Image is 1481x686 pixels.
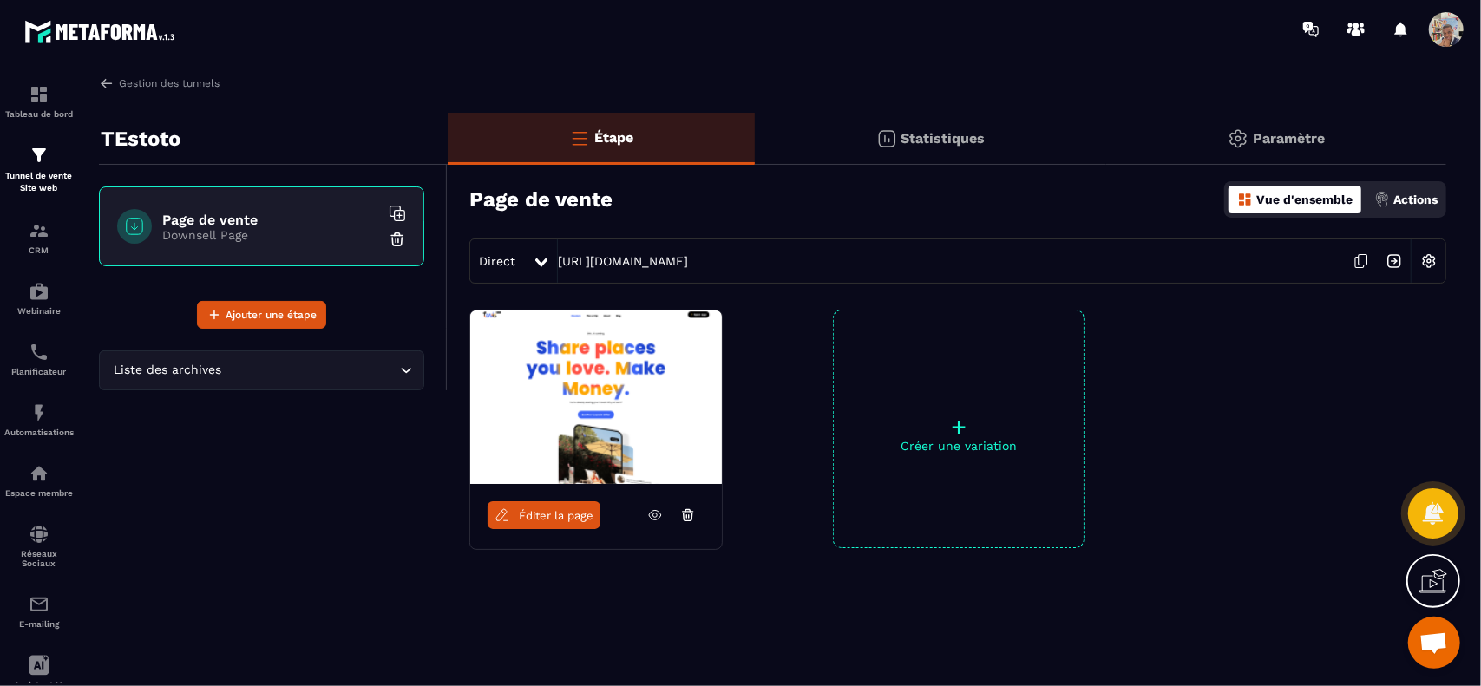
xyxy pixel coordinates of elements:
[4,549,74,568] p: Réseaux Sociaux
[1237,192,1253,207] img: dashboard-orange.40269519.svg
[519,509,593,522] span: Éditer la page
[110,361,226,380] span: Liste des archives
[4,132,74,207] a: formationformationTunnel de vente Site web
[4,389,74,450] a: automationsautomationsAutomatisations
[558,254,688,268] a: [URL][DOMAIN_NAME]
[4,367,74,376] p: Planificateur
[4,245,74,255] p: CRM
[29,145,49,166] img: formation
[162,228,379,242] p: Downsell Page
[4,619,74,629] p: E-mailing
[901,130,986,147] p: Statistiques
[834,415,1084,439] p: +
[470,310,722,484] img: image
[1256,193,1353,206] p: Vue d'ensemble
[876,128,897,149] img: stats.20deebd0.svg
[29,594,49,615] img: email
[29,402,49,423] img: automations
[4,581,74,642] a: emailemailE-mailing
[1228,128,1248,149] img: setting-gr.5f69749f.svg
[226,306,317,323] span: Ajouter une étape
[488,501,600,529] a: Éditer la page
[4,329,74,389] a: schedulerschedulerPlanificateur
[4,268,74,329] a: automationsautomationsWebinaire
[1412,245,1445,278] img: setting-w.858f3a88.svg
[4,306,74,316] p: Webinaire
[4,109,74,119] p: Tableau de bord
[197,301,326,329] button: Ajouter une étape
[1253,130,1325,147] p: Paramètre
[226,361,396,380] input: Search for option
[29,84,49,105] img: formation
[4,511,74,581] a: social-networksocial-networkRéseaux Sociaux
[29,524,49,545] img: social-network
[834,439,1084,453] p: Créer une variation
[101,121,180,156] p: TEstoto
[99,350,424,390] div: Search for option
[594,129,633,146] p: Étape
[29,220,49,241] img: formation
[99,75,115,91] img: arrow
[162,212,379,228] h6: Page de vente
[4,488,74,498] p: Espace membre
[4,207,74,268] a: formationformationCRM
[29,342,49,363] img: scheduler
[1393,193,1438,206] p: Actions
[4,450,74,511] a: automationsautomationsEspace membre
[4,170,74,194] p: Tunnel de vente Site web
[99,75,220,91] a: Gestion des tunnels
[569,127,590,148] img: bars-o.4a397970.svg
[1374,192,1390,207] img: actions.d6e523a2.png
[469,187,613,212] h3: Page de vente
[479,254,515,268] span: Direct
[29,281,49,302] img: automations
[1408,617,1460,669] div: Ouvrir le chat
[4,428,74,437] p: Automatisations
[24,16,180,48] img: logo
[29,463,49,484] img: automations
[1378,245,1411,278] img: arrow-next.bcc2205e.svg
[389,231,406,248] img: trash
[4,71,74,132] a: formationformationTableau de bord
